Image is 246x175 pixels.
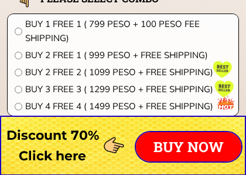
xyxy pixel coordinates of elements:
[25,65,231,79] span: BUY 2 FREE 2 ( 1099 PESO + FREE SHIPPING)
[25,82,231,96] span: BUY 3 FREE 3 ( 1299 PESO + FREE SHIPPING)
[25,17,231,45] span: BUY 1 FREE 1 ( 799 PESO + 100 PESO FEE SHIPPING)
[25,48,231,62] span: BUY 2 FREE 1 ( 999 PESO + FREE SHIPPING)
[136,132,241,161] p: BUY NOW
[25,99,231,113] span: BUY 4 FREE 4 ( 1499 PESO + FREE SHIPPING)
